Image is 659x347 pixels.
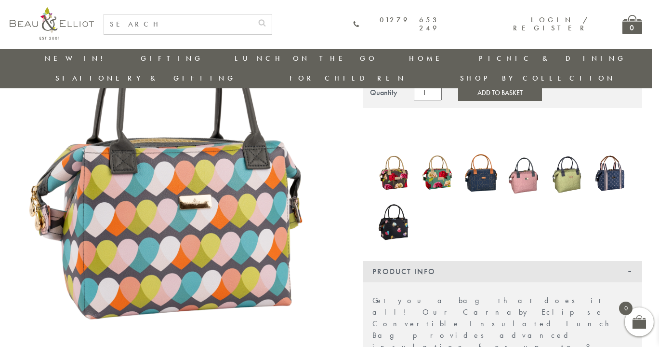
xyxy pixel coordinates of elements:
a: New in! [45,54,109,63]
span: 0 [619,302,633,315]
a: Stationery & Gifting [55,73,236,83]
input: SEARCH [104,14,252,34]
a: Lunch On The Go [235,54,377,63]
a: Shop by collection [460,73,616,83]
a: 01279 653 249 [353,16,440,33]
a: For Children [290,73,407,83]
a: Login / Register [513,15,589,33]
a: 0 [622,15,642,34]
img: logo [10,7,94,40]
a: Gifting [141,54,203,63]
a: Home [409,54,448,63]
a: Picnic & Dining [479,54,626,63]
